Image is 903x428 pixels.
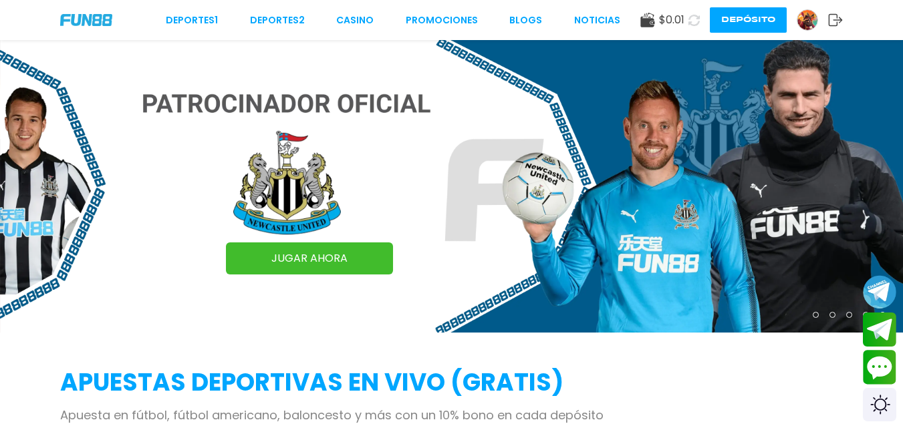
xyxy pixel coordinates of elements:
[863,274,896,309] button: Join telegram channel
[60,406,843,424] p: Apuesta en fútbol, fútbol americano, baloncesto y más con un 10% bono en cada depósito
[509,13,542,27] a: BLOGS
[797,10,817,30] img: Avatar
[226,242,393,274] a: JUGAR AHORA
[863,388,896,421] div: Switch theme
[710,7,787,33] button: Depósito
[406,13,478,27] a: Promociones
[336,13,374,27] a: CASINO
[659,12,684,28] span: $ 0.01
[863,312,896,347] button: Join telegram
[60,365,843,401] h2: APUESTAS DEPORTIVAS EN VIVO (gratis)
[574,13,620,27] a: NOTICIAS
[60,14,112,25] img: Company Logo
[797,9,828,31] a: Avatar
[166,13,218,27] a: Deportes1
[863,350,896,385] button: Contact customer service
[250,13,305,27] a: Deportes2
